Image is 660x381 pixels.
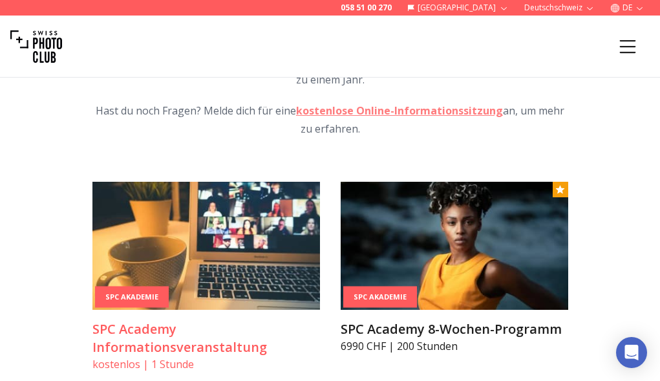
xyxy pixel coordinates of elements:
[92,182,320,372] a: SPC Academy InformationsveranstaltungSPC AkademieSPC Academy Informationsveranstaltungkostenlos |...
[95,287,169,308] div: SPC Akademie
[296,103,503,118] a: kostenlose Online-Informationssitzung
[341,320,568,338] h3: SPC Academy 8-Wochen-Programm
[92,320,320,356] h3: SPC Academy Informationsveranstaltung
[343,287,417,308] div: SPC Akademie
[10,21,62,72] img: Swiss photo club
[606,25,650,69] button: Menu
[92,356,320,372] p: kostenlos | 1 Stunde
[341,338,568,354] p: 6990 CHF | 200 Stunden
[616,337,647,368] div: Open Intercom Messenger
[341,182,568,310] img: SPC Academy 8-Wochen-Programm
[341,182,568,354] a: SPC Academy 8-Wochen-ProgrammSPC AkademieSPC Academy 8-Wochen-Programm6990 CHF | 200 Stunden
[341,3,392,13] a: 058 51 00 270
[92,182,320,310] img: SPC Academy Informationsveranstaltung
[92,102,568,138] p: Hast du noch Fragen? Melde dich für eine an, um mehr zu erfahren.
